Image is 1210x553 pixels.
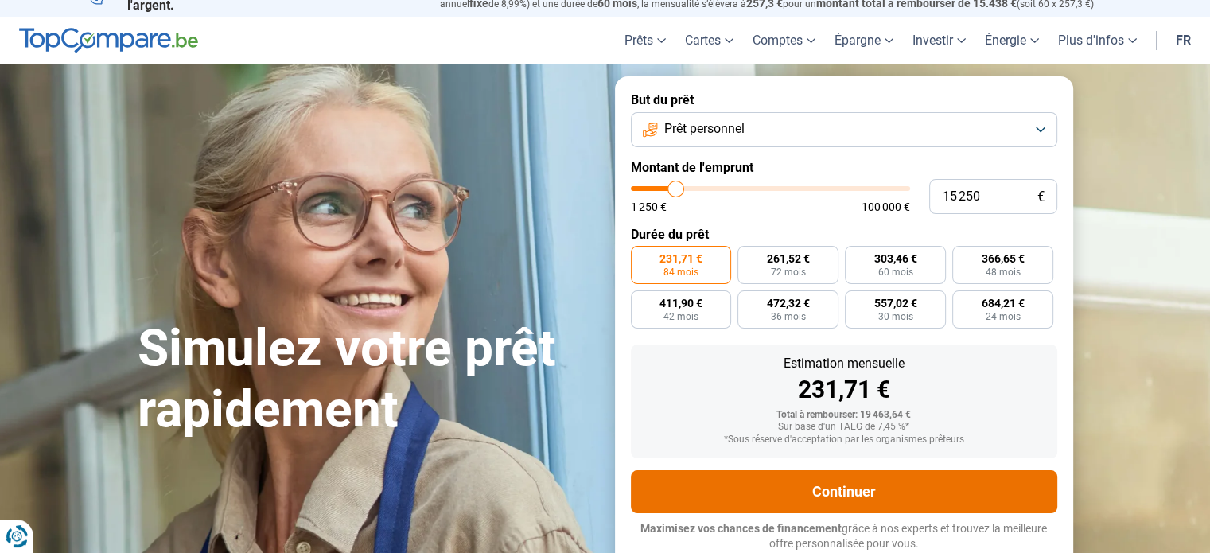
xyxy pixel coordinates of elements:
[659,253,702,264] span: 231,71 €
[644,410,1045,421] div: Total à rembourser: 19 463,64 €
[874,253,917,264] span: 303,46 €
[903,17,975,64] a: Investir
[19,28,198,53] img: TopCompare
[644,422,1045,433] div: Sur base d'un TAEG de 7,45 %*
[663,312,698,321] span: 42 mois
[982,298,1025,309] span: 684,21 €
[982,253,1025,264] span: 366,65 €
[631,112,1057,147] button: Prêt personnel
[644,378,1045,402] div: 231,71 €
[878,312,913,321] span: 30 mois
[664,120,745,138] span: Prêt personnel
[874,298,917,309] span: 557,02 €
[825,17,903,64] a: Épargne
[615,17,675,64] a: Prêts
[1049,17,1146,64] a: Plus d'infos
[631,160,1057,175] label: Montant de l'emprunt
[659,298,702,309] span: 411,90 €
[663,267,698,277] span: 84 mois
[631,227,1057,242] label: Durée du prêt
[644,434,1045,446] div: *Sous réserve d'acceptation par les organismes prêteurs
[631,521,1057,552] p: grâce à nos experts et trouvez la meilleure offre personnalisée pour vous.
[767,298,810,309] span: 472,32 €
[1037,190,1045,204] span: €
[862,201,910,212] span: 100 000 €
[138,318,596,441] h1: Simulez votre prêt rapidement
[640,522,842,535] span: Maximisez vos chances de financement
[743,17,825,64] a: Comptes
[631,92,1057,107] label: But du prêt
[986,267,1021,277] span: 48 mois
[1166,17,1200,64] a: fr
[878,267,913,277] span: 60 mois
[631,201,667,212] span: 1 250 €
[631,470,1057,513] button: Continuer
[767,253,810,264] span: 261,52 €
[975,17,1049,64] a: Énergie
[675,17,743,64] a: Cartes
[771,267,806,277] span: 72 mois
[986,312,1021,321] span: 24 mois
[644,357,1045,370] div: Estimation mensuelle
[771,312,806,321] span: 36 mois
